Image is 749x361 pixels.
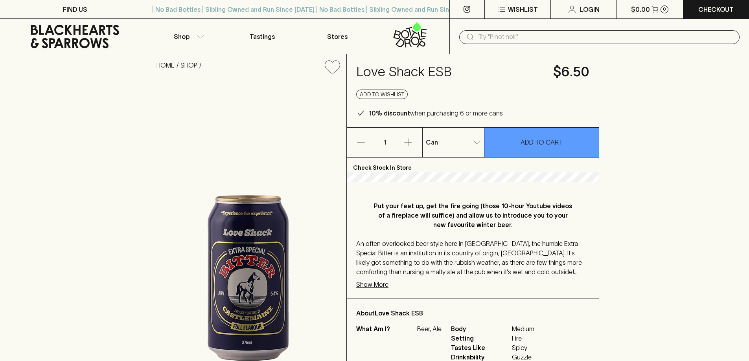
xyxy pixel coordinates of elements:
[451,334,510,343] span: Setting
[512,343,534,352] span: Spicy
[451,343,510,352] span: Tastes Like
[631,5,650,14] p: $0.00
[174,32,190,41] p: Shop
[451,324,510,334] span: Body
[322,57,343,77] button: Add to wishlist
[369,108,503,118] p: when purchasing 6 or more cans
[225,19,300,54] a: Tastings
[663,7,666,11] p: 0
[698,5,734,14] p: Checkout
[300,19,375,54] a: Stores
[478,31,733,43] input: Try "Pinot noir"
[250,32,275,41] p: Tastings
[508,5,538,14] p: Wishlist
[423,134,484,150] div: Can
[369,110,410,117] b: 10% discount
[484,128,599,157] button: ADD TO CART
[356,324,415,334] p: What Am I?
[180,62,197,69] a: SHOP
[156,62,175,69] a: HOME
[553,64,589,80] h4: $6.50
[372,201,574,229] p: Put your feet up, get the fire going (those 10-hour Youtube videos of a fireplace will suffice) a...
[521,137,563,147] p: ADD TO CART
[356,308,589,318] p: About Love Shack ESB
[580,5,600,14] p: Login
[150,19,225,54] button: Shop
[356,280,388,289] p: Show More
[356,90,408,99] button: Add to wishlist
[512,324,534,334] span: Medium
[356,64,544,80] h4: Love Shack ESB
[512,334,534,343] span: Fire
[327,32,348,41] p: Stores
[63,5,87,14] p: FIND US
[417,324,442,334] p: Beer, Ale
[375,128,394,157] p: 1
[356,239,589,277] p: An often overlooked beer style here in [GEOGRAPHIC_DATA], the humble Extra Special Bitter is an i...
[426,137,438,147] p: Can
[347,158,599,172] p: Check Stock In Store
